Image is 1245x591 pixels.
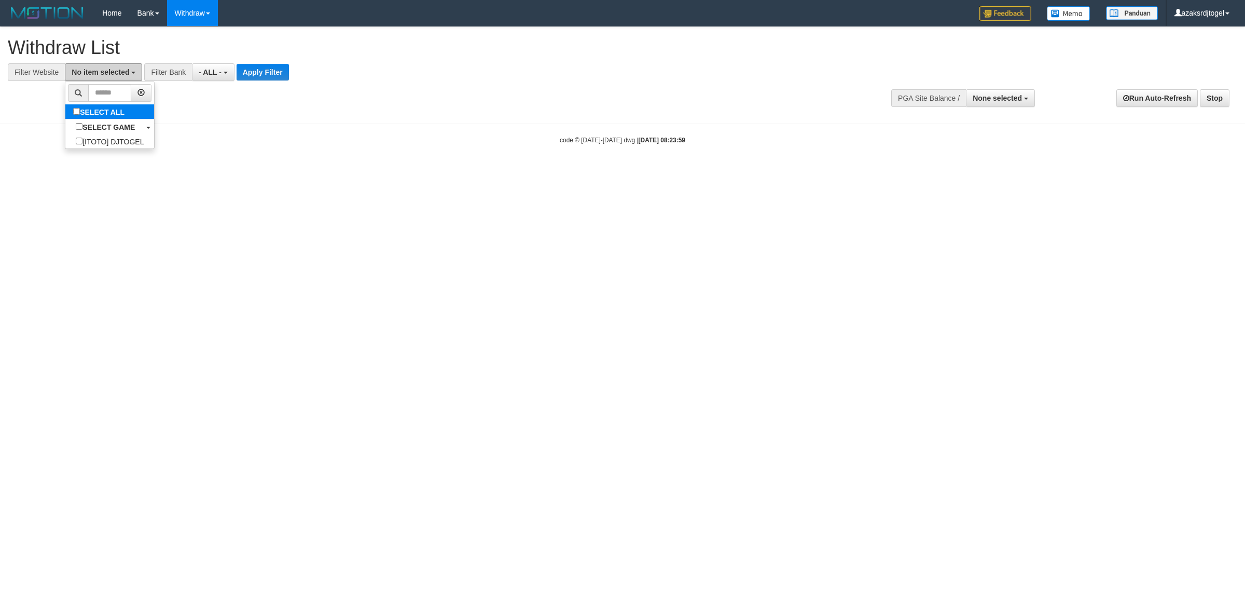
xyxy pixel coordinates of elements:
[1116,89,1198,107] a: Run Auto-Refresh
[8,63,65,81] div: Filter Website
[1106,6,1158,20] img: panduan.png
[65,104,135,119] label: SELECT ALL
[73,108,80,115] input: SELECT ALL
[76,123,82,130] input: SELECT GAME
[639,137,685,144] strong: [DATE] 08:23:59
[65,134,154,149] label: [ITOTO] DJTOGEL
[82,123,135,131] b: SELECT GAME
[65,119,154,134] a: SELECT GAME
[979,6,1031,21] img: Feedback.jpg
[966,89,1035,107] button: None selected
[8,37,820,58] h1: Withdraw List
[891,89,966,107] div: PGA Site Balance /
[1200,89,1229,107] a: Stop
[199,68,222,76] span: - ALL -
[560,137,685,144] small: code © [DATE]-[DATE] dwg |
[237,64,289,80] button: Apply Filter
[65,63,142,81] button: No item selected
[144,63,192,81] div: Filter Bank
[76,138,82,144] input: [ITOTO] DJTOGEL
[1047,6,1090,21] img: Button%20Memo.svg
[8,5,87,21] img: MOTION_logo.png
[973,94,1022,102] span: None selected
[72,68,129,76] span: No item selected
[192,63,234,81] button: - ALL -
